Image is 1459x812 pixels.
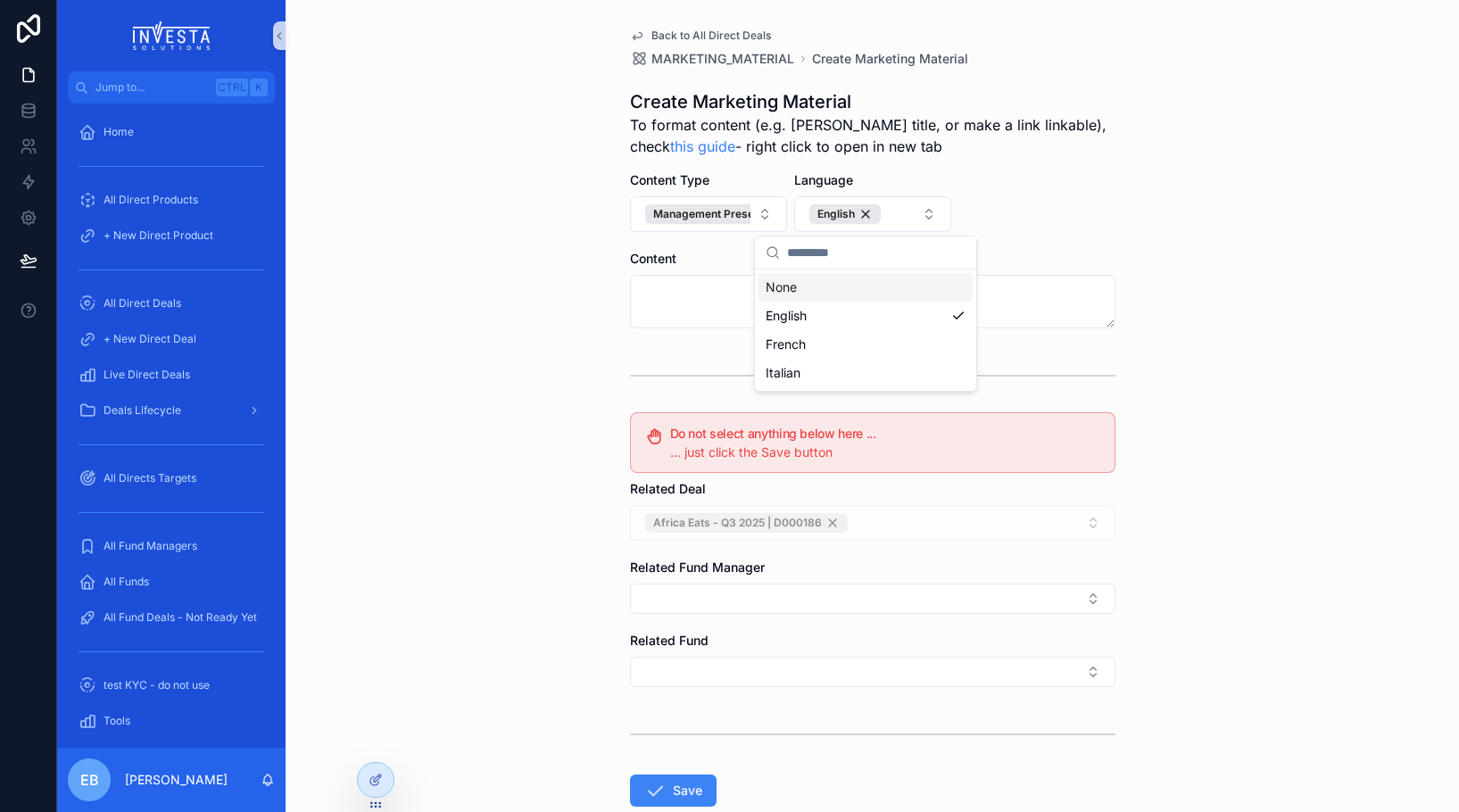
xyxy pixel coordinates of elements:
button: Unselect 1 [809,204,881,224]
span: MARKETING_MATERIAL [651,50,794,68]
button: Select Button [794,196,951,232]
span: Tools [104,714,130,728]
a: Home [68,116,275,148]
a: All Funds [68,566,275,598]
span: All Direct Products [104,193,198,207]
span: Related Fund [630,633,709,648]
span: K [252,80,266,95]
a: All Direct Products [68,184,275,216]
span: All Fund Deals - Not Ready Yet [104,610,257,625]
div: ... just click the Save button [670,443,1100,461]
span: To format content (e.g. [PERSON_NAME] title, or make a link linkable), check - right click to ope... [630,114,1115,157]
a: Deals Lifecycle [68,394,275,427]
a: All Fund Managers [68,530,275,562]
p: [PERSON_NAME] [125,771,228,789]
span: Content Type [630,172,709,187]
img: App logo [133,21,211,50]
a: + New Direct Deal [68,323,275,355]
span: Language [794,172,853,187]
span: All Direct Deals [104,296,181,311]
span: Home [104,125,134,139]
span: All Fund Managers [104,539,197,553]
span: French [766,336,806,353]
div: scrollable content [57,104,286,748]
span: Deals Lifecycle [104,403,181,418]
span: + New Direct Deal [104,332,196,346]
span: Ctrl [216,79,248,96]
span: Content [630,251,676,266]
button: Select Button [630,196,787,232]
button: Unselect 8 [645,204,839,224]
div: None [759,273,973,302]
a: this guide [670,137,735,155]
button: Jump to...CtrlK [68,71,275,104]
a: MARKETING_MATERIAL [630,50,794,68]
a: All Direct Deals [68,287,275,319]
span: English [817,207,855,221]
span: All Funds [104,575,149,589]
span: test KYC - do not use [104,678,210,692]
span: All Directs Targets [104,471,196,485]
button: Select Button [630,584,1115,614]
a: + New Direct Product [68,220,275,252]
span: Related Deal [630,481,706,496]
span: Live Direct Deals [104,368,190,382]
a: All Directs Targets [68,462,275,494]
span: Management Presentation Link [653,207,813,221]
a: Live Direct Deals [68,359,275,391]
span: Jump to... [95,80,209,95]
span: EB [80,769,99,791]
a: Tools [68,705,275,737]
span: + New Direct Product [104,228,213,243]
span: English [766,307,807,325]
h5: Do not select anything below here ... [670,427,1100,440]
a: test KYC - do not use [68,669,275,701]
button: Select Button [630,657,1115,687]
span: Back to All Direct Deals [651,29,771,43]
a: Back to All Direct Deals [630,29,771,43]
a: Create Marketing Material [812,50,968,68]
span: Italian [766,364,800,382]
button: Save [630,775,717,807]
a: All Fund Deals - Not Ready Yet [68,601,275,634]
span: Related Fund Manager [630,559,765,575]
span: ... just click the Save button [670,444,833,460]
h1: Create Marketing Material [630,89,1115,114]
div: Suggestions [755,269,976,391]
